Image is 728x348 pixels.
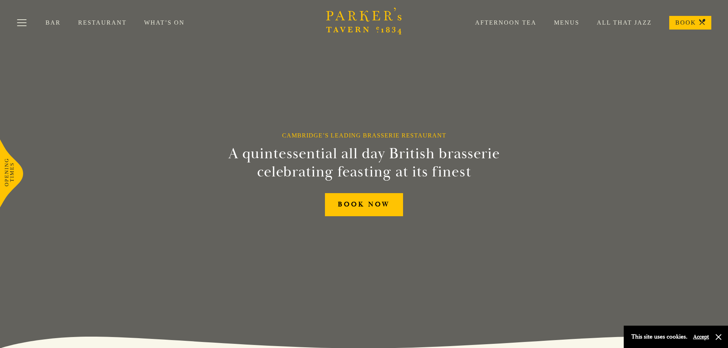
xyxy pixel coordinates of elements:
p: This site uses cookies. [631,331,687,342]
button: Accept [693,333,709,340]
h1: Cambridge’s Leading Brasserie Restaurant [282,132,446,139]
a: BOOK NOW [325,193,403,216]
h2: A quintessential all day British brasserie celebrating feasting at its finest [191,145,537,181]
button: Close and accept [715,333,722,341]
